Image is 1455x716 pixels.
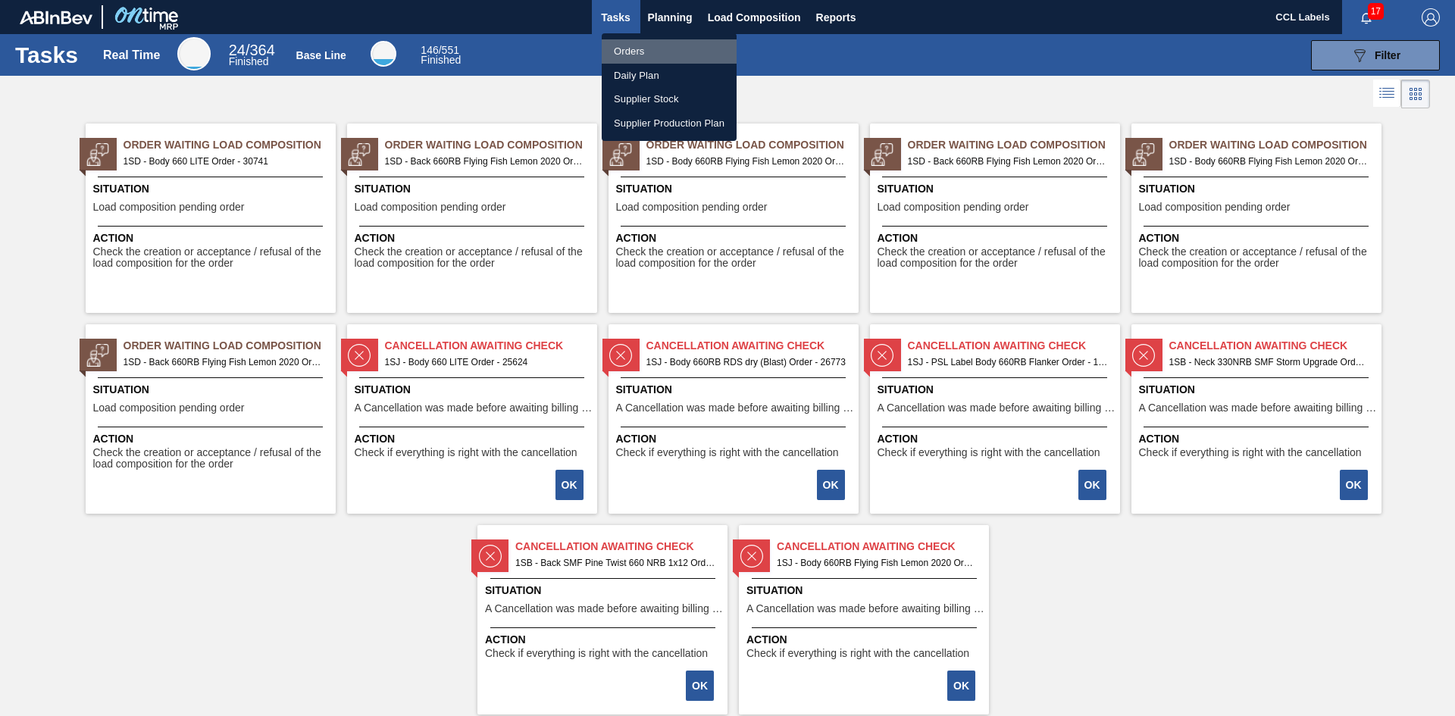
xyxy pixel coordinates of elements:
a: Orders [602,39,737,64]
a: Supplier Production Plan [602,111,737,136]
a: Daily Plan [602,64,737,88]
a: Supplier Stock [602,87,737,111]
